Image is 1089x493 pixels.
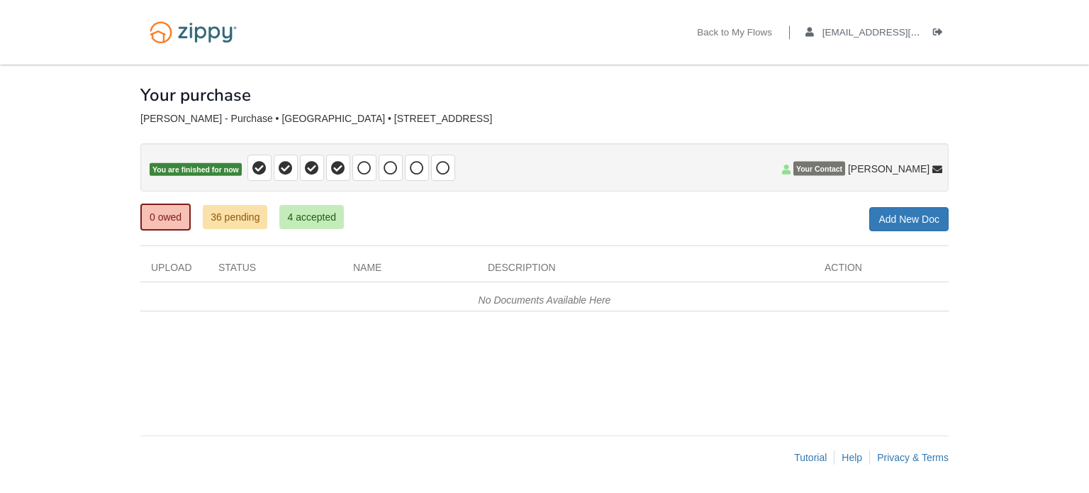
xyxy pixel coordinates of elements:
span: You are finished for now [150,163,242,177]
a: edit profile [805,27,985,41]
a: Tutorial [794,452,827,463]
em: No Documents Available Here [479,294,611,306]
div: Upload [140,260,208,282]
a: Privacy & Terms [877,452,949,463]
a: Back to My Flows [697,27,772,41]
a: Help [842,452,862,463]
h1: Your purchase [140,86,251,104]
a: 4 accepted [279,205,344,229]
span: ajbyrom1999@gmail.com [822,27,985,38]
a: Log out [933,27,949,41]
div: Description [477,260,814,282]
span: [PERSON_NAME] [848,162,929,176]
img: Logo [140,14,246,50]
div: Action [814,260,949,282]
a: 36 pending [203,205,267,229]
div: [PERSON_NAME] - Purchase • [GEOGRAPHIC_DATA] • [STREET_ADDRESS] [140,113,949,125]
a: 0 owed [140,204,191,231]
div: Name [342,260,477,282]
a: Add New Doc [869,207,949,231]
div: Status [208,260,342,282]
span: Your Contact [793,162,845,176]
